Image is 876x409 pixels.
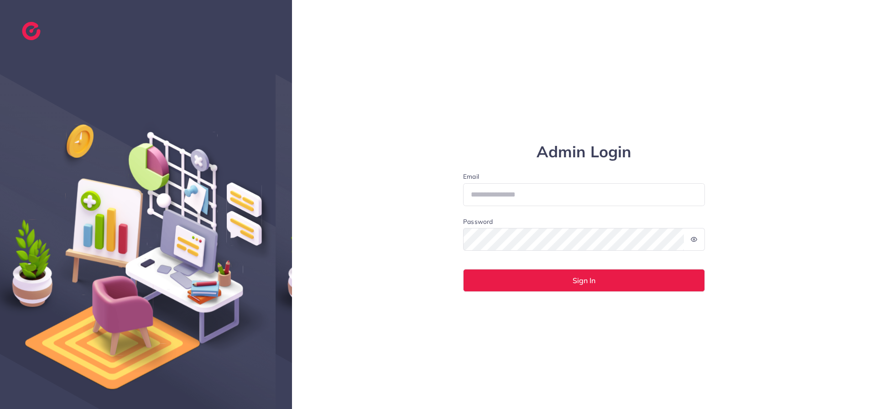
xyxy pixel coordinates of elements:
[463,172,705,181] label: Email
[573,277,595,284] span: Sign In
[463,143,705,161] h1: Admin Login
[463,269,705,292] button: Sign In
[463,217,493,226] label: Password
[22,22,41,40] img: logo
